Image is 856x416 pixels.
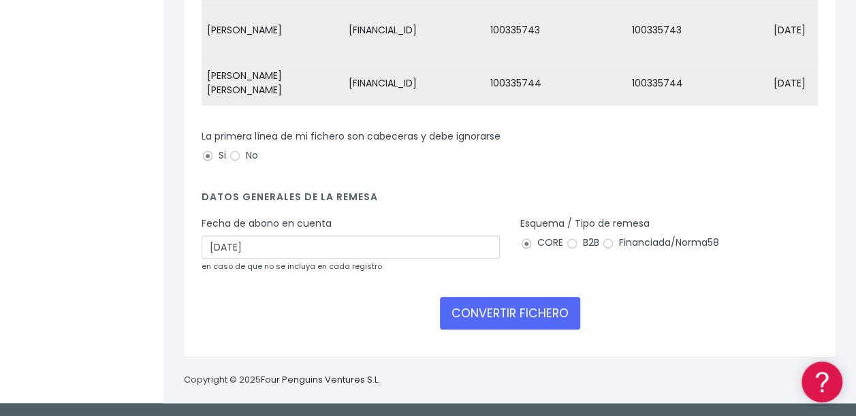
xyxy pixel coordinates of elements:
p: Copyright © 2025 . [184,373,382,387]
td: [PERSON_NAME] [PERSON_NAME] [202,61,343,106]
label: B2B [566,236,599,250]
label: Fecha de abono en cuenta [202,217,332,231]
label: Financiada/Norma58 [602,236,719,250]
button: CONVERTIR FICHERO [440,297,580,330]
h4: Datos generales de la remesa [202,191,818,210]
label: CORE [520,236,563,250]
td: 100335743 [627,1,768,61]
td: [FINANCIAL_ID] [343,61,485,106]
small: en caso de que no se incluya en cada registro [202,261,382,272]
td: 100335743 [485,1,627,61]
a: Four Penguins Ventures S.L. [261,373,380,386]
td: 100335744 [627,61,768,106]
label: Esquema / Tipo de remesa [520,217,650,231]
td: [FINANCIAL_ID] [343,1,485,61]
label: Si [202,148,226,163]
td: [PERSON_NAME] [202,1,343,61]
td: 100335744 [485,61,627,106]
label: La primera línea de mi fichero son cabeceras y debe ignorarse [202,129,501,144]
label: No [229,148,258,163]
